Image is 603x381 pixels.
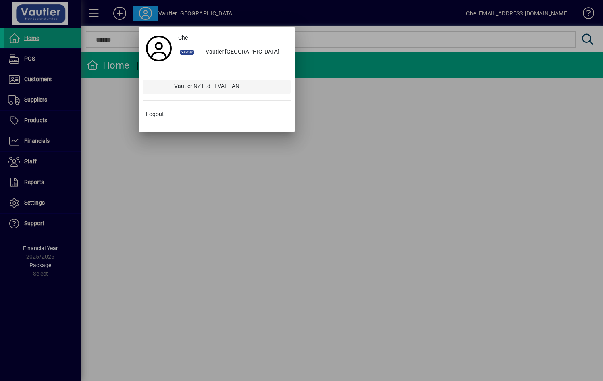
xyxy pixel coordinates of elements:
[143,41,175,56] a: Profile
[143,107,291,122] button: Logout
[178,33,188,42] span: Che
[199,45,291,60] div: Vautier [GEOGRAPHIC_DATA]
[143,80,291,94] button: Vautier NZ Ltd - EVAL - AN
[175,45,291,60] button: Vautier [GEOGRAPHIC_DATA]
[146,110,164,119] span: Logout
[168,80,291,94] div: Vautier NZ Ltd - EVAL - AN
[175,31,291,45] a: Che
